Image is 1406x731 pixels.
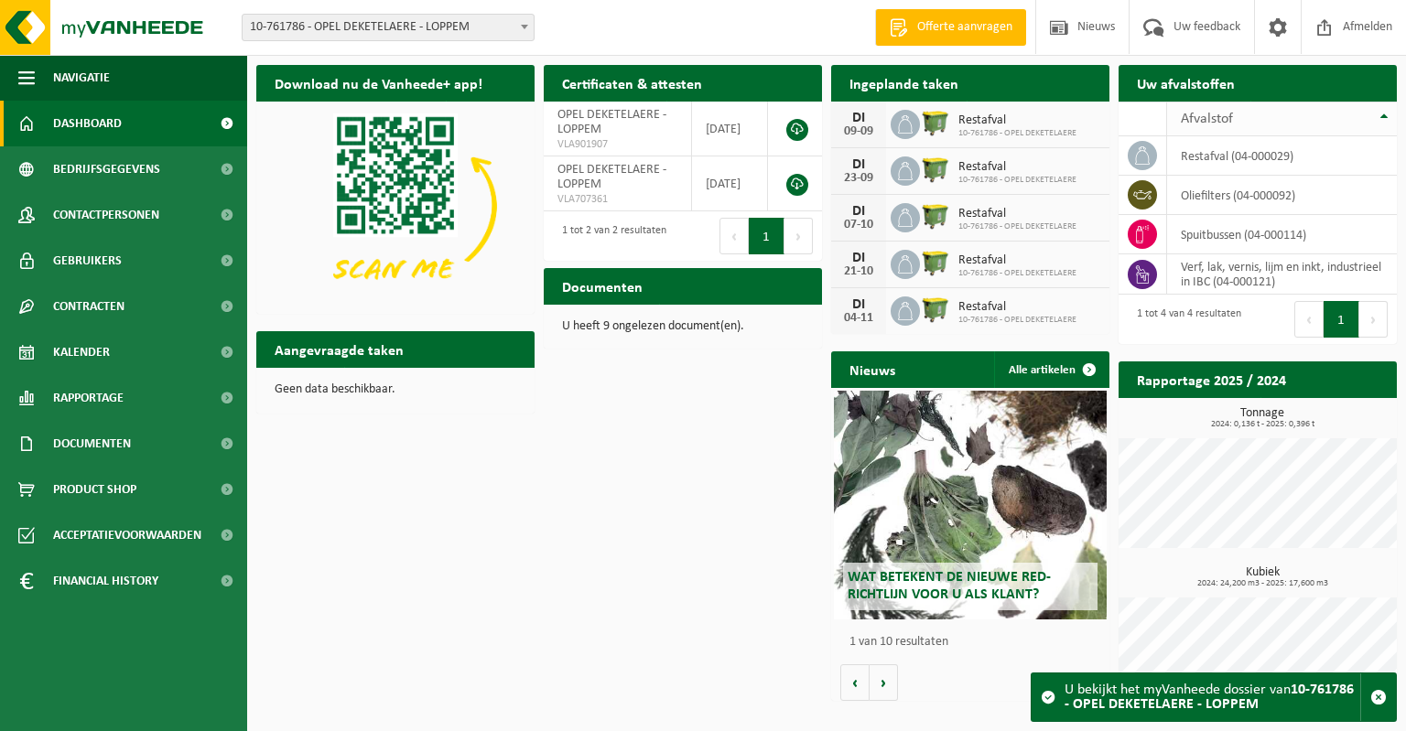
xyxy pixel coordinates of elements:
strong: 10-761786 - OPEL DEKETELAERE - LOPPEM [1065,683,1354,712]
span: 10-761786 - OPEL DEKETELAERE - LOPPEM [243,15,534,40]
span: Kalender [53,329,110,375]
span: 10-761786 - OPEL DEKETELAERE - LOPPEM [242,14,535,41]
div: DI [840,157,877,172]
h3: Tonnage [1128,407,1397,429]
div: 1 tot 4 van 4 resultaten [1128,299,1241,339]
span: 10-761786 - OPEL DEKETELAERE [958,268,1076,279]
h2: Rapportage 2025 / 2024 [1119,361,1304,397]
span: Navigatie [53,55,110,101]
h3: Kubiek [1128,566,1397,588]
td: restafval (04-000029) [1167,136,1397,176]
span: Restafval [958,253,1076,268]
h2: Certificaten & attesten [544,65,720,101]
button: Previous [1294,301,1324,338]
div: 21-10 [840,265,877,278]
div: DI [840,204,877,219]
button: Previous [719,218,749,254]
button: Next [784,218,813,254]
span: 2024: 0,136 t - 2025: 0,396 t [1128,420,1397,429]
td: [DATE] [692,102,768,156]
span: 2024: 24,200 m3 - 2025: 17,600 m3 [1128,579,1397,588]
span: OPEL DEKETELAERE - LOPPEM [557,163,666,191]
span: 10-761786 - OPEL DEKETELAERE [958,221,1076,232]
button: 1 [749,218,784,254]
span: Gebruikers [53,238,122,284]
h2: Download nu de Vanheede+ app! [256,65,501,101]
p: 1 van 10 resultaten [849,636,1100,649]
button: Next [1359,301,1388,338]
button: Vorige [840,664,870,701]
div: 23-09 [840,172,877,185]
img: WB-1100-HPE-GN-50 [920,154,951,185]
h2: Aangevraagde taken [256,331,422,367]
span: Offerte aanvragen [913,18,1017,37]
span: 10-761786 - OPEL DEKETELAERE [958,315,1076,326]
div: U bekijkt het myVanheede dossier van [1065,673,1360,721]
div: 07-10 [840,219,877,231]
span: Documenten [53,421,131,467]
span: Restafval [958,160,1076,175]
div: DI [840,111,877,125]
span: Contracten [53,284,124,329]
span: VLA707361 [557,192,677,207]
p: U heeft 9 ongelezen document(en). [562,320,804,333]
span: Acceptatievoorwaarden [53,512,201,558]
span: Afvalstof [1181,112,1233,126]
span: 10-761786 - OPEL DEKETELAERE [958,128,1076,139]
img: Download de VHEPlus App [256,102,535,310]
span: Contactpersonen [53,192,159,238]
td: oliefilters (04-000092) [1167,176,1397,215]
span: Restafval [958,300,1076,315]
h2: Ingeplande taken [831,65,977,101]
img: WB-1100-HPE-GN-50 [920,200,951,231]
span: Restafval [958,207,1076,221]
span: Bedrijfsgegevens [53,146,160,192]
a: Bekijk rapportage [1260,397,1395,434]
span: Wat betekent de nieuwe RED-richtlijn voor u als klant? [848,570,1051,602]
img: WB-1100-HPE-GN-50 [920,294,951,325]
img: WB-1100-HPE-GN-50 [920,247,951,278]
span: VLA901907 [557,137,677,152]
span: OPEL DEKETELAERE - LOPPEM [557,108,666,136]
span: 10-761786 - OPEL DEKETELAERE [958,175,1076,186]
td: [DATE] [692,156,768,211]
h2: Nieuws [831,351,914,387]
span: Financial History [53,558,158,604]
td: verf, lak, vernis, lijm en inkt, industrieel in IBC (04-000121) [1167,254,1397,295]
a: Alle artikelen [994,351,1108,388]
button: 1 [1324,301,1359,338]
a: Wat betekent de nieuwe RED-richtlijn voor u als klant? [834,391,1107,619]
td: spuitbussen (04-000114) [1167,215,1397,254]
h2: Documenten [544,268,661,304]
span: Rapportage [53,375,124,421]
div: 09-09 [840,125,877,138]
img: WB-1100-HPE-GN-50 [920,107,951,138]
h2: Uw afvalstoffen [1119,65,1253,101]
span: Dashboard [53,101,122,146]
div: 1 tot 2 van 2 resultaten [553,216,666,256]
a: Offerte aanvragen [875,9,1026,46]
div: 04-11 [840,312,877,325]
div: DI [840,297,877,312]
p: Geen data beschikbaar. [275,383,516,396]
span: Restafval [958,113,1076,128]
button: Volgende [870,664,898,701]
span: Product Shop [53,467,136,512]
div: DI [840,251,877,265]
